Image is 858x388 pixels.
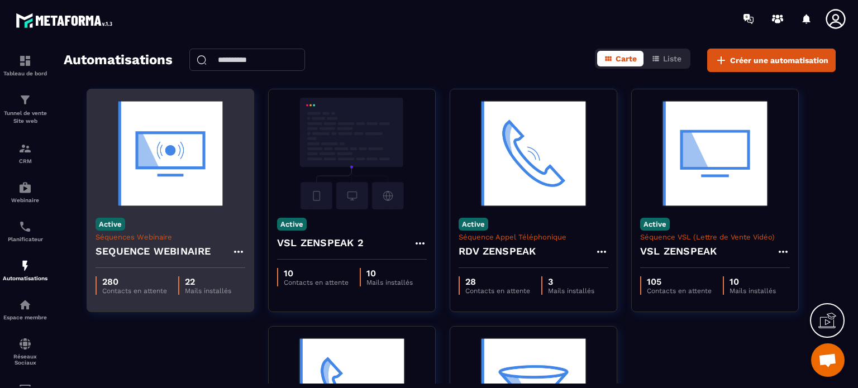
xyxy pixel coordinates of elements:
img: automation-background [459,98,608,209]
p: Séquence VSL (Lettre de Vente Vidéo) [640,233,790,241]
a: formationformationTunnel de vente Site web [3,85,47,133]
p: Contacts en attente [647,287,712,295]
img: automation-background [640,98,790,209]
p: Webinaire [3,197,47,203]
p: CRM [3,158,47,164]
p: Mails installés [548,287,594,295]
h4: RDV ZENSPEAK [459,243,536,259]
img: social-network [18,337,32,351]
img: automation-background [96,98,245,209]
p: Tunnel de vente Site web [3,109,47,125]
img: automation-background [277,98,427,209]
p: Réseaux Sociaux [3,353,47,366]
a: formationformationTableau de bord [3,46,47,85]
p: 22 [185,276,231,287]
button: Créer une automatisation [707,49,836,72]
span: Créer une automatisation [730,55,828,66]
img: automations [18,181,32,194]
span: Liste [663,54,681,63]
a: social-networksocial-networkRéseaux Sociaux [3,329,47,374]
p: Contacts en attente [102,287,167,295]
p: Active [640,218,670,231]
p: 105 [647,276,712,287]
p: 10 [284,268,349,279]
a: automationsautomationsWebinaire [3,173,47,212]
p: Planificateur [3,236,47,242]
a: schedulerschedulerPlanificateur [3,212,47,251]
p: Mails installés [366,279,413,286]
p: 3 [548,276,594,287]
a: automationsautomationsEspace membre [3,290,47,329]
p: 10 [730,276,776,287]
p: Active [96,218,125,231]
h4: SEQUENCE WEBINAIRE [96,243,211,259]
span: Carte [616,54,637,63]
p: Séquences Webinaire [96,233,245,241]
p: Contacts en attente [465,287,530,295]
img: logo [16,10,116,31]
p: Automatisations [3,275,47,281]
a: automationsautomationsAutomatisations [3,251,47,290]
h2: Automatisations [64,49,173,72]
p: 280 [102,276,167,287]
button: Carte [597,51,643,66]
img: scheduler [18,220,32,233]
button: Liste [645,51,688,66]
p: Tableau de bord [3,70,47,76]
img: formation [18,54,32,68]
p: Mails installés [185,287,231,295]
p: Active [459,218,488,231]
p: Active [277,218,307,231]
img: automations [18,298,32,312]
h4: VSL ZENSPEAK [640,243,717,259]
img: formation [18,93,32,107]
a: formationformationCRM [3,133,47,173]
img: formation [18,142,32,155]
div: Ouvrir le chat [811,343,845,377]
p: Mails installés [730,287,776,295]
p: Contacts en attente [284,279,349,286]
p: 10 [366,268,413,279]
img: automations [18,259,32,272]
h4: VSL ZENSPEAK 2 [277,235,364,251]
p: 28 [465,276,530,287]
p: Espace membre [3,314,47,320]
p: Séquence Appel Téléphonique [459,233,608,241]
